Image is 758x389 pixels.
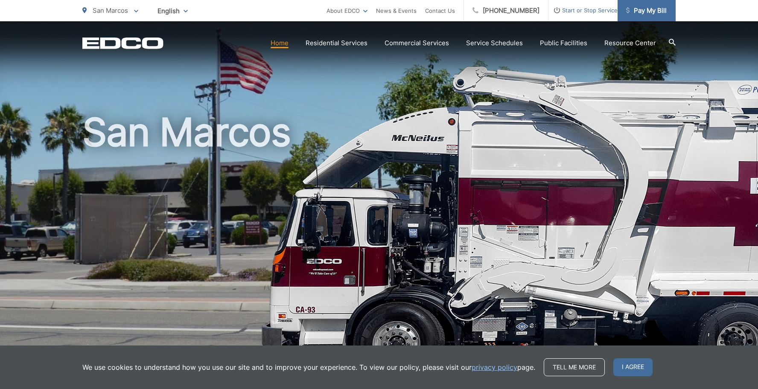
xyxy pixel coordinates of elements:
[82,111,676,381] h1: San Marcos
[604,38,656,48] a: Resource Center
[626,6,667,16] span: Pay My Bill
[466,38,523,48] a: Service Schedules
[82,362,535,372] p: We use cookies to understand how you use our site and to improve your experience. To view our pol...
[93,6,128,15] span: San Marcos
[327,6,367,16] a: About EDCO
[82,37,163,49] a: EDCD logo. Return to the homepage.
[306,38,367,48] a: Residential Services
[472,362,517,372] a: privacy policy
[425,6,455,16] a: Contact Us
[613,358,653,376] span: I agree
[151,3,194,18] span: English
[376,6,417,16] a: News & Events
[385,38,449,48] a: Commercial Services
[540,38,587,48] a: Public Facilities
[271,38,289,48] a: Home
[544,358,605,376] a: Tell me more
